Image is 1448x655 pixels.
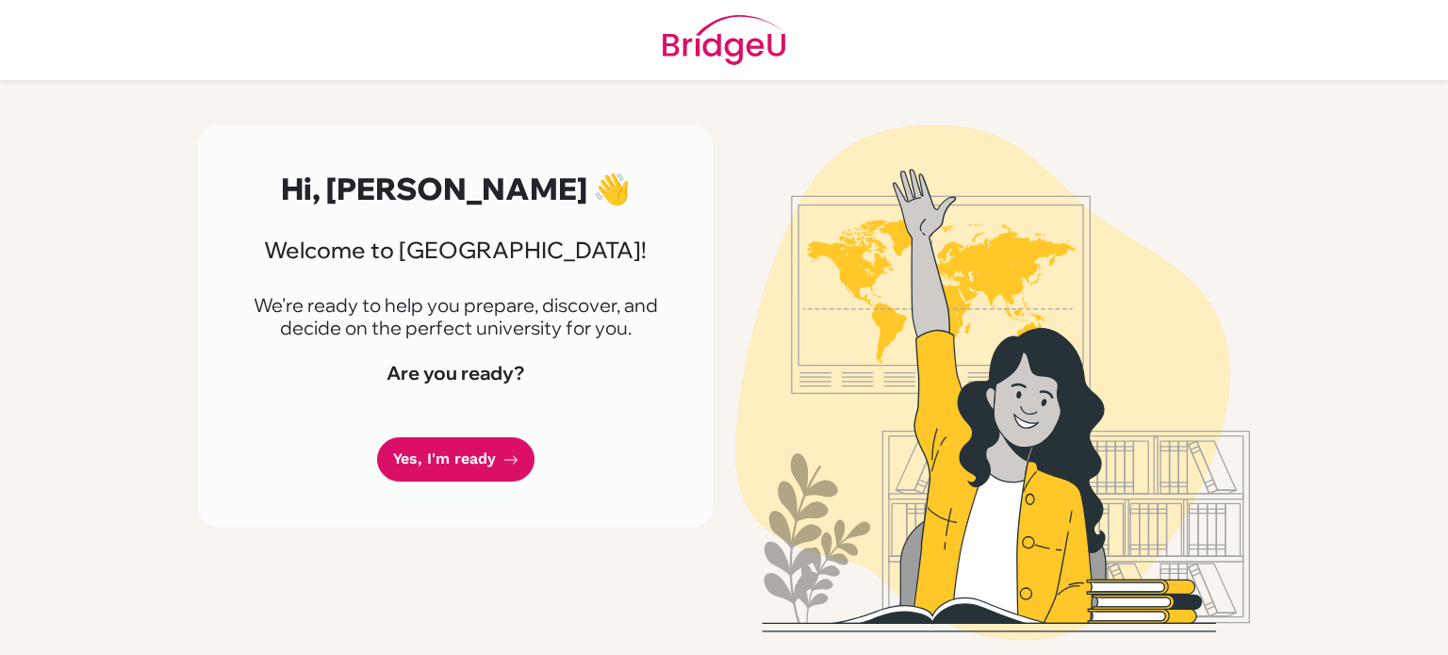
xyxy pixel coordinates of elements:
a: Yes, I'm ready [377,437,535,482]
h4: Are you ready? [243,362,667,385]
h3: Welcome to [GEOGRAPHIC_DATA]! [243,237,667,264]
h2: Hi, [PERSON_NAME] 👋 [243,171,667,206]
p: We're ready to help you prepare, discover, and decide on the perfect university for you. [243,294,667,339]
